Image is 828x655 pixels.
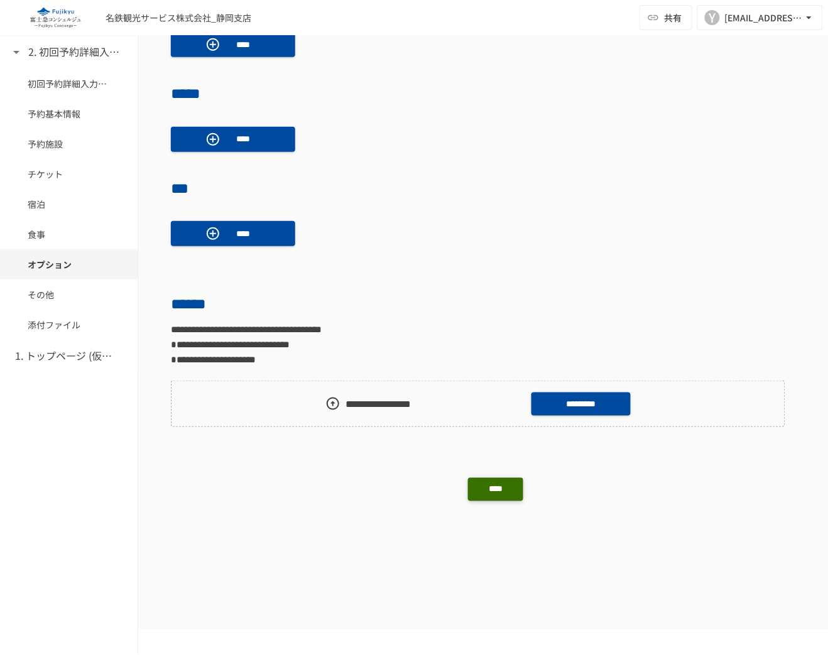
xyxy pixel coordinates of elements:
span: 添付ファイル [28,318,110,332]
span: その他 [28,288,110,301]
span: 初回予約詳細入力ページ [28,77,110,90]
span: チケット [28,167,110,181]
span: オプション [28,257,110,271]
img: eQeGXtYPV2fEKIA3pizDiVdzO5gJTl2ahLbsPaD2E4R [15,8,95,28]
h6: 2. 初回予約詳細入力ページ [29,44,129,60]
div: [EMAIL_ADDRESS][DOMAIN_NAME] [725,10,803,26]
span: 予約施設 [28,137,110,151]
button: Y[EMAIL_ADDRESS][DOMAIN_NAME] [697,5,823,30]
div: 名鉄観光サービス株式会社_静岡支店 [106,11,251,24]
span: 共有 [665,11,682,24]
button: 共有 [640,5,692,30]
span: 宿泊 [28,197,110,211]
div: Y [705,10,720,25]
h6: 1. トップページ (仮予約一覧) [15,348,116,364]
span: 食事 [28,227,110,241]
span: 予約基本情報 [28,107,110,121]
